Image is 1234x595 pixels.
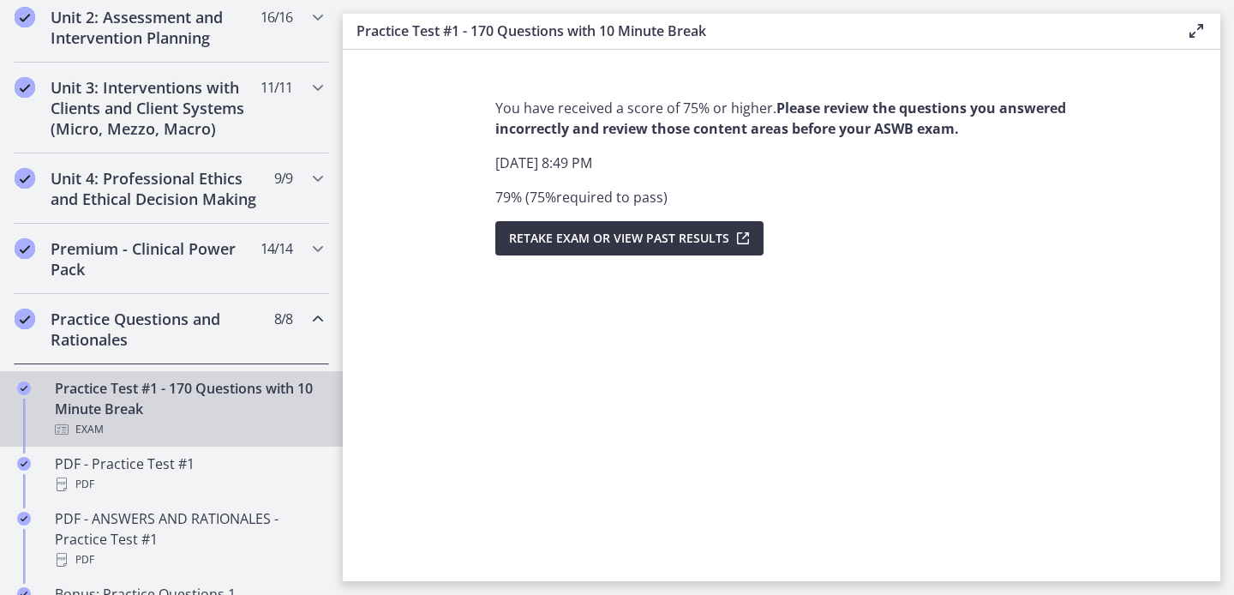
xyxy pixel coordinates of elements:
[55,378,322,440] div: Practice Test #1 - 170 Questions with 10 Minute Break
[55,550,322,570] div: PDF
[17,512,31,526] i: Completed
[51,309,260,350] h2: Practice Questions and Rationales
[17,382,31,395] i: Completed
[495,99,1066,138] strong: Please review the questions you answered incorrectly and review those content areas before your A...
[15,77,35,98] i: Completed
[55,474,322,495] div: PDF
[495,153,592,172] span: [DATE] 8:49 PM
[274,309,292,329] span: 8 / 8
[274,168,292,189] span: 9 / 9
[17,457,31,471] i: Completed
[51,77,260,139] h2: Unit 3: Interventions with Clients and Client Systems (Micro, Mezzo, Macro)
[51,238,260,279] h2: Premium - Clinical Power Pack
[495,98,1068,139] p: You have received a score of 75% or higher.
[509,228,729,249] span: Retake Exam OR View Past Results
[15,309,35,329] i: Completed
[261,238,292,259] span: 14 / 14
[261,7,292,27] span: 16 / 16
[51,7,260,48] h2: Unit 2: Assessment and Intervention Planning
[495,188,668,207] span: 79 % ( 75 % required to pass )
[55,508,322,570] div: PDF - ANSWERS AND RATIONALES - Practice Test #1
[51,168,260,209] h2: Unit 4: Professional Ethics and Ethical Decision Making
[15,238,35,259] i: Completed
[55,454,322,495] div: PDF - Practice Test #1
[55,419,322,440] div: Exam
[495,221,764,255] button: Retake Exam OR View Past Results
[15,7,35,27] i: Completed
[261,77,292,98] span: 11 / 11
[15,168,35,189] i: Completed
[356,21,1159,41] h3: Practice Test #1 - 170 Questions with 10 Minute Break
